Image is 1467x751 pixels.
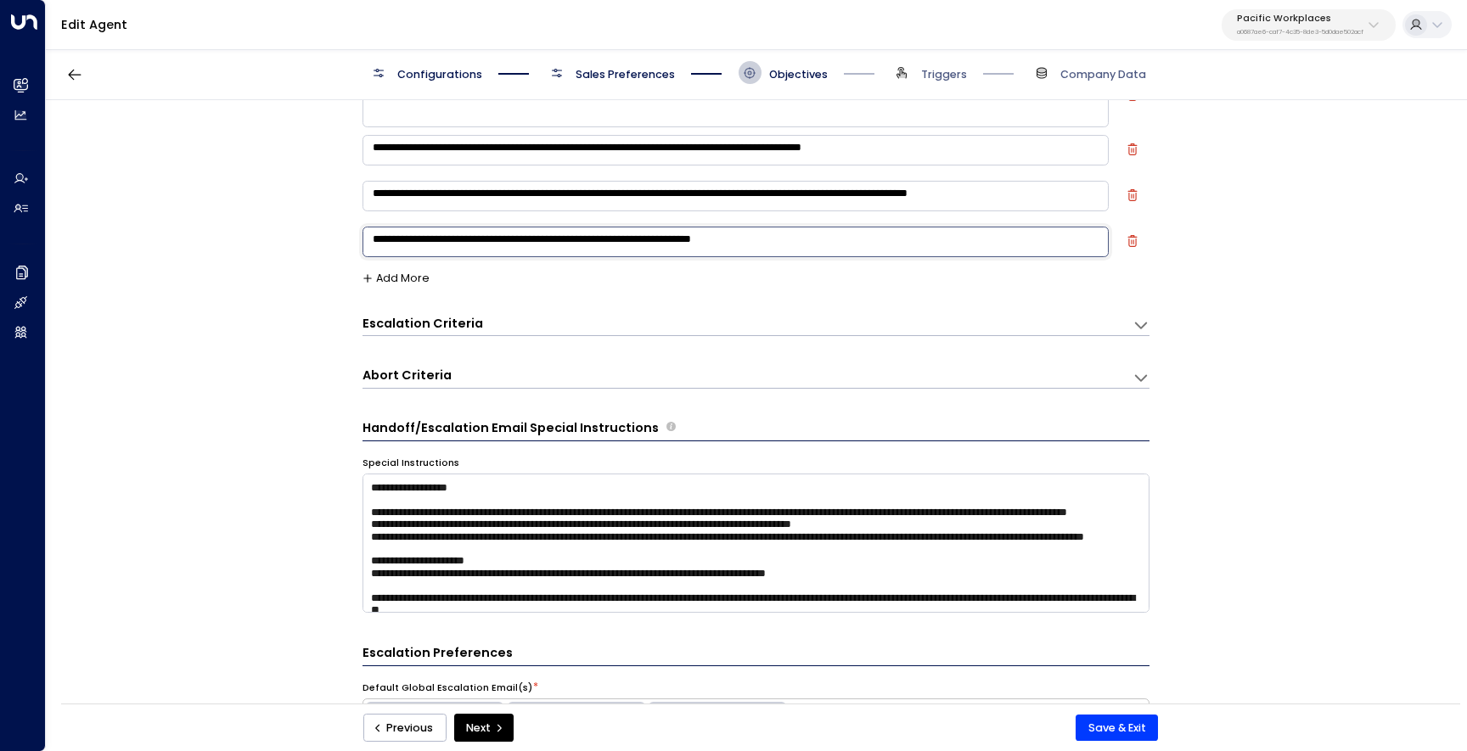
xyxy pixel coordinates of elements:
[576,67,675,82] span: Sales Preferences
[1237,14,1363,24] p: Pacific Workplaces
[649,702,786,725] div: [PERSON_NAME][EMAIL_ADDRESS][DOMAIN_NAME]
[454,714,514,743] button: Next
[1222,9,1396,41] button: Pacific Workplacesa0687ae6-caf7-4c35-8de3-5d0dae502acf
[769,67,828,82] span: Objectives
[921,67,967,82] span: Triggers
[1076,715,1158,742] button: Save & Exit
[363,681,532,695] label: Default Global Escalation Email(s)
[363,367,452,384] h3: Abort Criteria
[363,315,483,333] h3: Escalation Criteria
[366,702,503,725] div: [PERSON_NAME][EMAIL_ADDRESS][DOMAIN_NAME]
[666,419,676,438] span: Provide any specific instructions for the content of handoff or escalation emails. These notes gu...
[61,16,127,33] a: Edit Agent
[363,714,447,743] button: Previous
[363,272,430,284] button: Add More
[363,644,1149,666] h3: Escalation Preferences
[363,457,459,470] label: Special Instructions
[508,702,645,725] div: [PERSON_NAME][EMAIL_ADDRESS][DOMAIN_NAME]
[1060,67,1146,82] span: Company Data
[1237,29,1363,36] p: a0687ae6-caf7-4c35-8de3-5d0dae502acf
[363,315,1149,336] div: Escalation CriteriaDefine the scenarios in which the AI agent should escalate the conversation to...
[1117,702,1141,726] button: Clear
[363,419,659,438] h3: Handoff/Escalation Email Special Instructions
[397,67,482,82] span: Configurations
[363,367,1149,388] div: Abort CriteriaDefine the scenarios in which the AI agent should abort or terminate the conversati...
